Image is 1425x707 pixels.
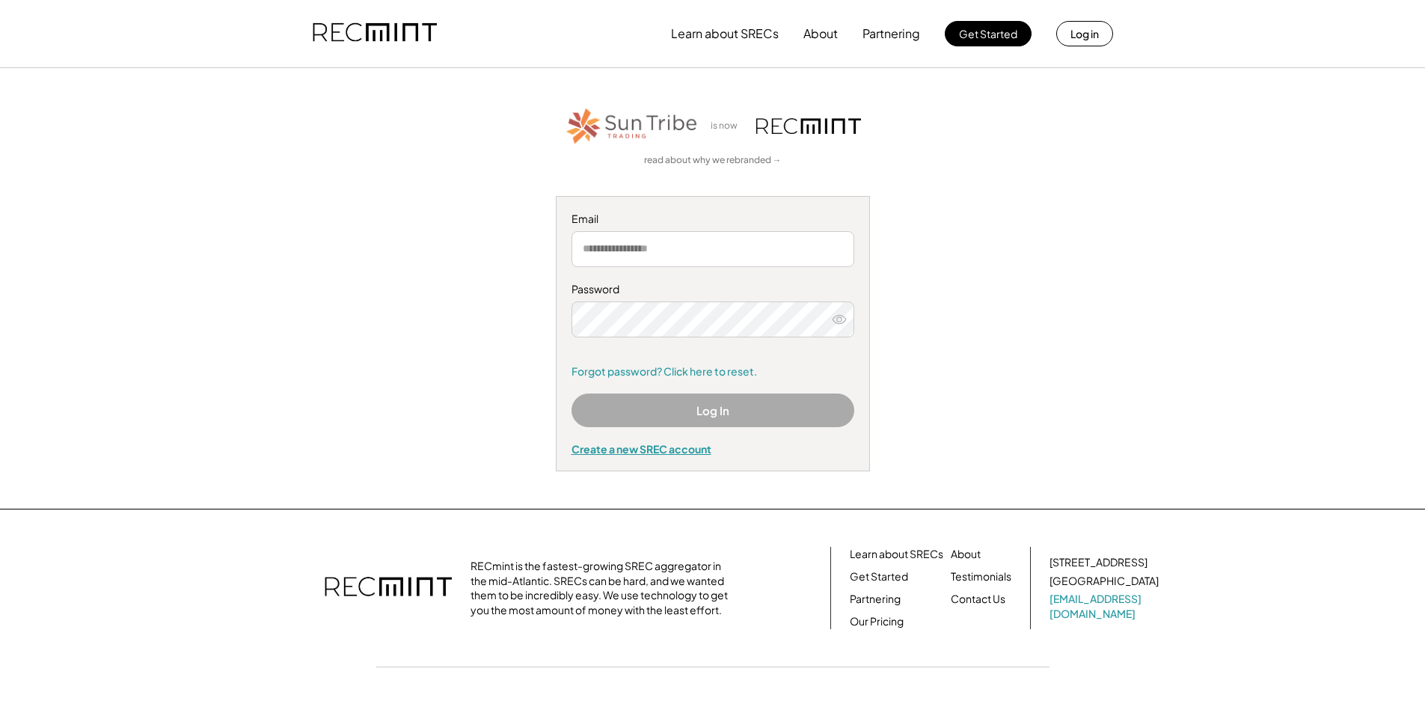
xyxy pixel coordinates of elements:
a: [EMAIL_ADDRESS][DOMAIN_NAME] [1049,592,1162,621]
button: Log in [1056,21,1113,46]
div: Password [571,282,854,297]
img: STT_Horizontal_Logo%2B-%2BColor.png [565,105,699,147]
a: Partnering [850,592,901,607]
div: Create a new SREC account [571,442,854,456]
a: read about why we rebranded → [644,154,782,167]
div: [GEOGRAPHIC_DATA] [1049,574,1159,589]
a: Contact Us [951,592,1005,607]
a: Our Pricing [850,614,904,629]
a: About [951,547,981,562]
button: Partnering [862,19,920,49]
a: Get Started [850,569,908,584]
img: recmint-logotype%403x.png [313,8,437,59]
div: Email [571,212,854,227]
div: is now [707,120,749,132]
a: Forgot password? Click here to reset. [571,364,854,379]
a: Testimonials [951,569,1011,584]
button: Learn about SRECs [671,19,779,49]
a: Learn about SRECs [850,547,943,562]
button: Log In [571,394,854,427]
img: recmint-logotype%403x.png [756,118,861,134]
div: [STREET_ADDRESS] [1049,555,1147,570]
button: Get Started [945,21,1032,46]
img: recmint-logotype%403x.png [325,562,452,614]
button: About [803,19,838,49]
div: RECmint is the fastest-growing SREC aggregator in the mid-Atlantic. SRECs can be hard, and we wan... [471,559,736,617]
